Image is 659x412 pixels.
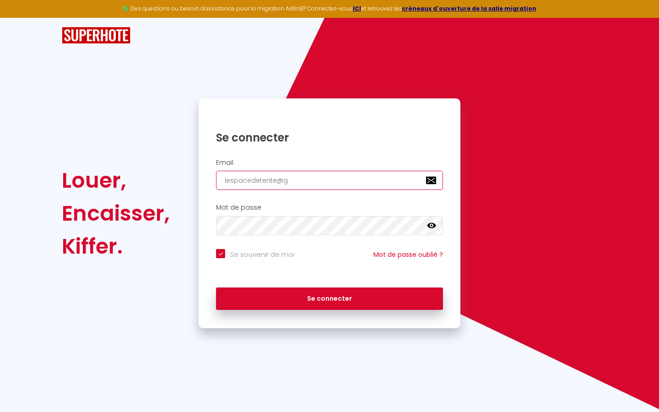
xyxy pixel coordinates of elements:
[62,197,170,230] div: Encaisser,
[216,287,443,310] button: Se connecter
[7,4,35,31] button: Ouvrir le widget de chat LiveChat
[353,5,361,12] a: ICI
[216,130,443,145] h1: Se connecter
[62,27,130,44] img: SuperHote logo
[62,230,170,263] div: Kiffer.
[216,204,443,211] h2: Mot de passe
[216,159,443,167] h2: Email
[402,5,536,12] a: créneaux d'ouverture de la salle migration
[373,250,443,259] a: Mot de passe oublié ?
[216,171,443,190] input: Ton Email
[62,164,170,197] div: Louer,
